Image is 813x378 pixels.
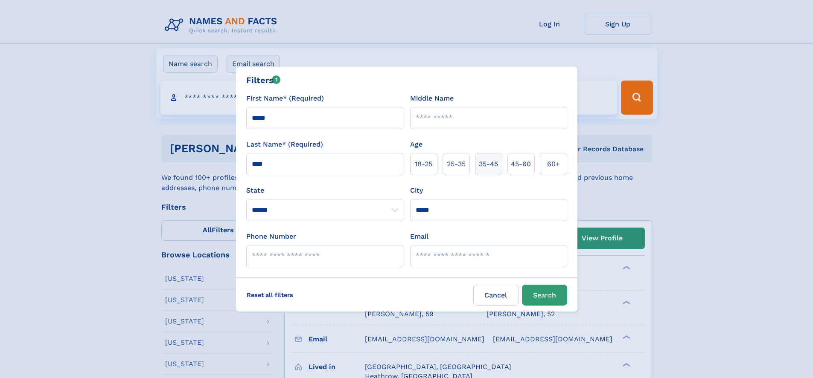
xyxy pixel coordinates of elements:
[522,285,567,306] button: Search
[415,159,432,169] span: 18‑25
[241,285,299,305] label: Reset all filters
[410,139,423,150] label: Age
[511,159,531,169] span: 45‑60
[246,74,281,87] div: Filters
[410,185,423,196] label: City
[246,93,324,104] label: First Name* (Required)
[547,159,560,169] span: 60+
[479,159,498,169] span: 35‑45
[473,285,519,306] label: Cancel
[410,231,428,242] label: Email
[447,159,466,169] span: 25‑35
[246,139,323,150] label: Last Name* (Required)
[410,93,454,104] label: Middle Name
[246,231,296,242] label: Phone Number
[246,185,403,196] label: State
